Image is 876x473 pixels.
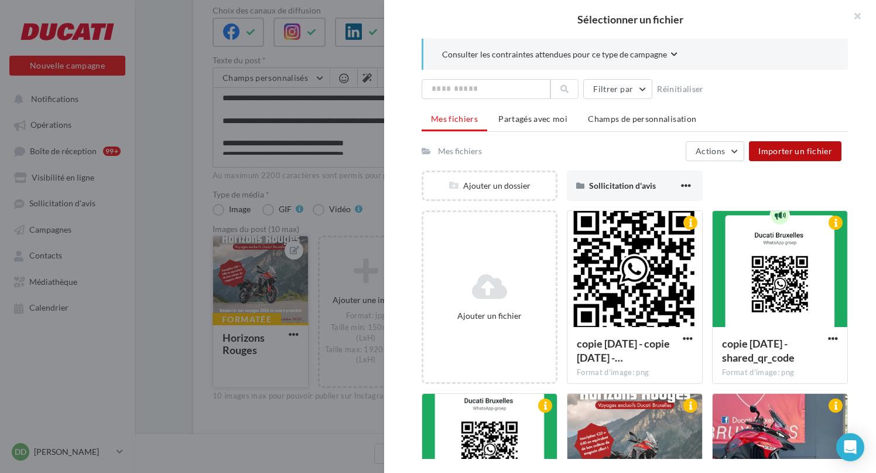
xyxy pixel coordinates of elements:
div: Format d'image: png [722,367,838,378]
div: Ajouter un fichier [428,310,551,322]
button: Réinitialiser [652,82,709,96]
span: Importer un fichier [758,146,832,156]
span: Partagés avec moi [498,114,567,124]
h2: Sélectionner un fichier [403,14,857,25]
div: Open Intercom Messenger [836,433,864,461]
button: Filtrer par [583,79,652,99]
div: Ajouter un dossier [423,180,556,192]
span: Champs de personnalisation [588,114,696,124]
div: Format d'image: png [577,367,693,378]
button: Actions [686,141,744,161]
button: Consulter les contraintes attendues pour ce type de campagne [442,48,677,63]
div: Mes fichiers [438,145,482,157]
span: copie 12-09-2025 - copie 12-09-2025 - shared_qr_code [577,337,670,364]
span: Actions [696,146,725,156]
button: Importer un fichier [749,141,841,161]
span: Mes fichiers [431,114,478,124]
span: Consulter les contraintes attendues pour ce type de campagne [442,49,667,60]
span: copie 12-09-2025 - shared_qr_code [722,337,795,364]
span: Sollicitation d'avis [589,181,656,190]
